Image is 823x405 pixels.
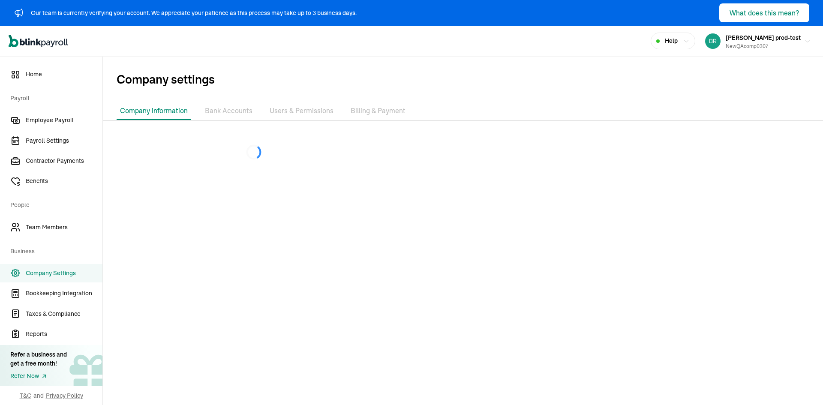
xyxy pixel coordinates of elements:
nav: Global [9,29,68,54]
span: Company settings [117,70,823,88]
span: Employee Payroll [26,116,102,125]
span: Benefits [26,177,102,186]
span: Privacy Policy [46,391,83,400]
button: [PERSON_NAME] prod-testnewQAcomp0307 [702,30,814,52]
span: Taxes & Compliance [26,309,102,318]
li: Company information [117,102,191,120]
div: newQAcomp0307 [726,42,801,50]
li: Users & Permissions [266,102,337,120]
li: Bank Accounts [201,102,256,120]
button: What does this mean? [719,3,809,22]
span: Business [10,238,97,262]
li: Billing & Payment [347,102,409,120]
div: Our team is currently verifying your account. We appreciate your patience as this process may tak... [31,9,357,18]
span: Company Settings [26,269,102,278]
span: T&C [20,391,31,400]
button: Help [651,33,695,49]
span: Payroll Settings [26,136,102,145]
span: Reports [26,330,102,339]
span: [PERSON_NAME] prod-test [726,34,801,42]
span: Bookkeeping Integration [26,289,102,298]
span: Home [26,70,102,79]
span: Team Members [26,223,102,232]
div: Refer a business and get a free month! [10,350,67,368]
div: What does this mean? [730,8,799,18]
span: Payroll [10,85,97,109]
a: Refer Now [10,372,67,381]
span: Help [665,36,678,45]
span: People [10,192,97,216]
iframe: Chat Widget [680,312,823,405]
span: Contractor Payments [26,156,102,165]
